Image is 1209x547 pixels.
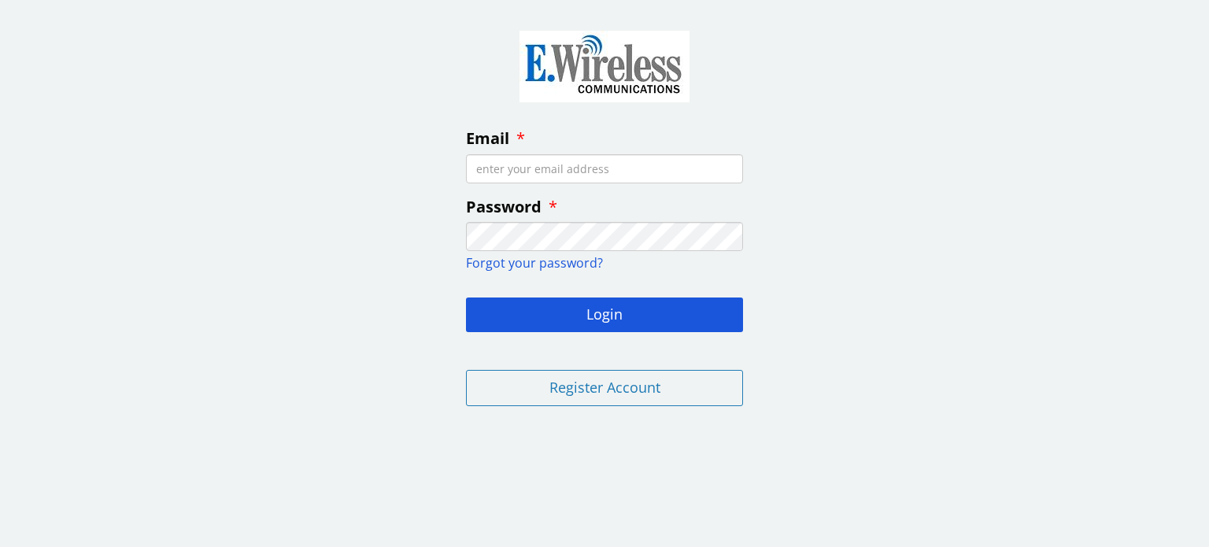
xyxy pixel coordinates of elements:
a: Forgot your password? [466,254,603,272]
input: enter your email address [466,154,743,183]
button: Register Account [466,370,743,406]
button: Login [466,298,743,332]
span: Password [466,196,542,217]
span: Email [466,128,509,149]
